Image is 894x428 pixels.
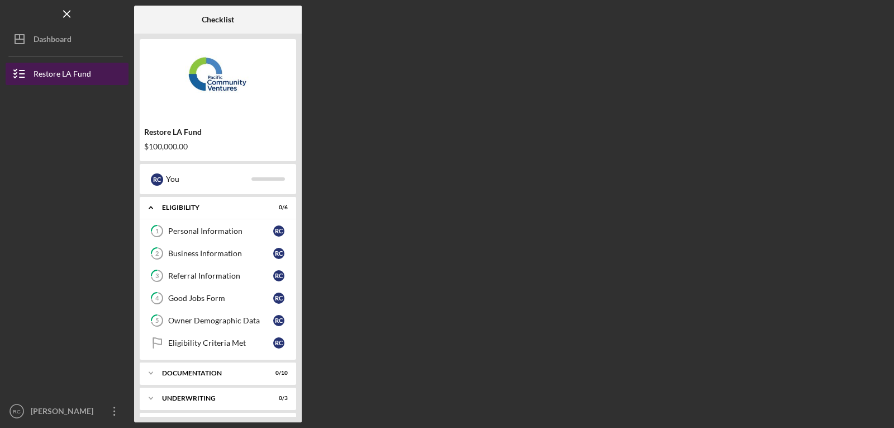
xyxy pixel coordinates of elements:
button: Dashboard [6,28,129,50]
tspan: 4 [155,295,159,302]
div: R C [273,248,284,259]
div: 0 / 6 [268,204,288,211]
button: RC[PERSON_NAME] [6,400,129,422]
div: R C [273,337,284,349]
button: Restore LA Fund [6,63,129,85]
div: Good Jobs Form [168,294,273,303]
a: 1Personal InformationRC [145,220,291,242]
div: Underwriting [162,395,260,402]
tspan: 3 [155,272,159,280]
a: Eligibility Criteria MetRC [145,332,291,354]
div: Eligibility Criteria Met [168,338,273,347]
a: 3Referral InformationRC [145,265,291,287]
tspan: 5 [155,317,159,324]
div: Referral Information [168,271,273,280]
div: Business Information [168,249,273,258]
div: Documentation [162,370,260,377]
div: Restore LA Fund [144,128,292,137]
div: Eligibility [162,204,260,211]
div: Owner Demographic Data [168,316,273,325]
div: R C [273,225,284,237]
a: 4Good Jobs FormRC [145,287,291,309]
tspan: 2 [155,250,159,257]
div: Dashboard [34,28,72,53]
div: $100,000.00 [144,142,292,151]
div: R C [273,293,284,304]
div: R C [273,315,284,326]
div: You [166,170,251,189]
div: Personal Information [168,227,273,236]
div: 0 / 3 [268,395,288,402]
div: 0 / 10 [268,370,288,377]
div: Restore LA Fund [34,63,91,88]
b: Checklist [202,15,234,24]
tspan: 1 [155,228,159,235]
img: Product logo [140,45,296,112]
a: 2Business InformationRC [145,242,291,265]
div: R C [273,270,284,281]
a: 5Owner Demographic DataRC [145,309,291,332]
text: RC [13,408,21,415]
div: R C [151,173,163,186]
div: [PERSON_NAME] [28,400,101,425]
